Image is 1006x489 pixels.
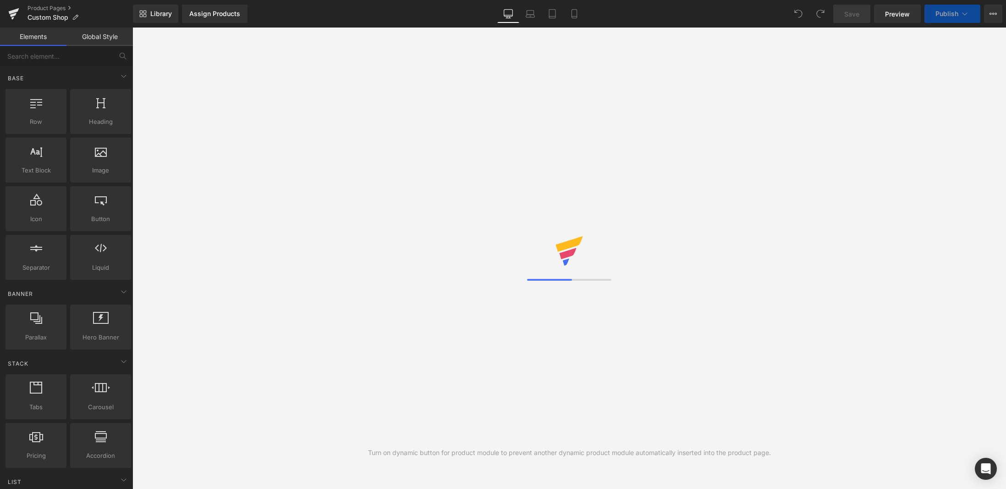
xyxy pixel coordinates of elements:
[27,14,68,21] span: Custom Shop
[8,402,64,412] span: Tabs
[150,10,172,18] span: Library
[7,74,25,83] span: Base
[73,117,128,127] span: Heading
[519,5,541,23] a: Laptop
[8,333,64,342] span: Parallax
[8,263,64,272] span: Separator
[541,5,563,23] a: Tablet
[73,451,128,461] span: Accordion
[133,5,178,23] a: New Library
[73,402,128,412] span: Carousel
[7,359,29,368] span: Stack
[563,5,585,23] a: Mobile
[73,166,128,175] span: Image
[8,214,64,224] span: Icon
[66,28,133,46] a: Global Style
[73,214,128,224] span: Button
[73,263,128,272] span: Liquid
[27,5,133,12] a: Product Pages
[984,5,1002,23] button: More
[7,289,34,298] span: Banner
[497,5,519,23] a: Desktop
[885,9,910,19] span: Preview
[189,10,240,17] div: Assign Products
[935,10,958,17] span: Publish
[73,333,128,342] span: Hero Banner
[8,117,64,127] span: Row
[844,9,859,19] span: Save
[368,448,771,458] div: Turn on dynamic button for product module to prevent another dynamic product module automatically...
[975,458,997,480] div: Open Intercom Messenger
[7,478,22,486] span: List
[8,166,64,175] span: Text Block
[874,5,921,23] a: Preview
[8,451,64,461] span: Pricing
[811,5,830,23] button: Redo
[789,5,808,23] button: Undo
[924,5,980,23] button: Publish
